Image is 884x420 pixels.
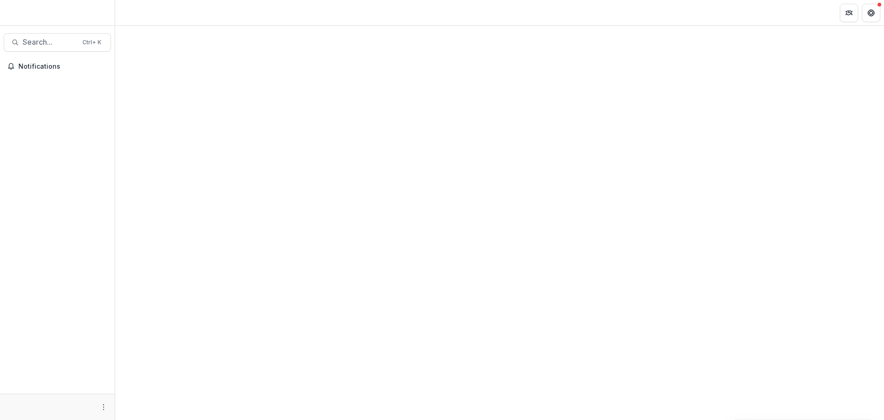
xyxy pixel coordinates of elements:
[18,63,107,71] span: Notifications
[98,402,109,413] button: More
[4,33,111,52] button: Search...
[840,4,858,22] button: Partners
[81,37,103,47] div: Ctrl + K
[119,6,158,19] nav: breadcrumb
[4,59,111,74] button: Notifications
[23,38,77,47] span: Search...
[862,4,880,22] button: Get Help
